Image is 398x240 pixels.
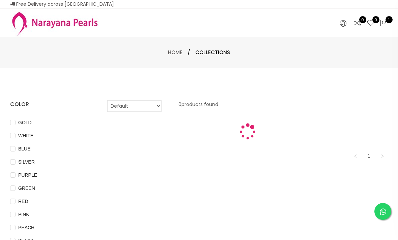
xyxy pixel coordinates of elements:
span: / [188,48,190,57]
span: Collections [195,48,230,57]
span: Free Delivery across [GEOGRAPHIC_DATA] [10,1,114,7]
span: GREEN [16,184,38,192]
a: Home [168,49,182,56]
p: 0 products found [178,100,218,112]
span: left [353,154,358,158]
button: 1 [380,19,388,28]
button: left [350,150,361,161]
a: 0 [367,19,375,28]
a: 0 [353,19,362,28]
span: WHITE [16,132,36,139]
button: right [377,150,388,161]
span: PURPLE [16,171,40,179]
li: Previous Page [350,150,361,161]
h4: COLOR [10,100,97,108]
span: BLUE [16,145,33,152]
span: 0 [372,16,379,23]
span: SILVER [16,158,37,166]
li: Next Page [377,150,388,161]
span: PINK [16,211,32,218]
span: GOLD [16,119,34,126]
span: 0 [359,16,366,23]
span: 1 [386,16,393,23]
span: RED [16,198,31,205]
li: 1 [364,150,374,161]
span: right [380,154,385,158]
span: PEACH [16,224,37,231]
a: 1 [364,151,374,161]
